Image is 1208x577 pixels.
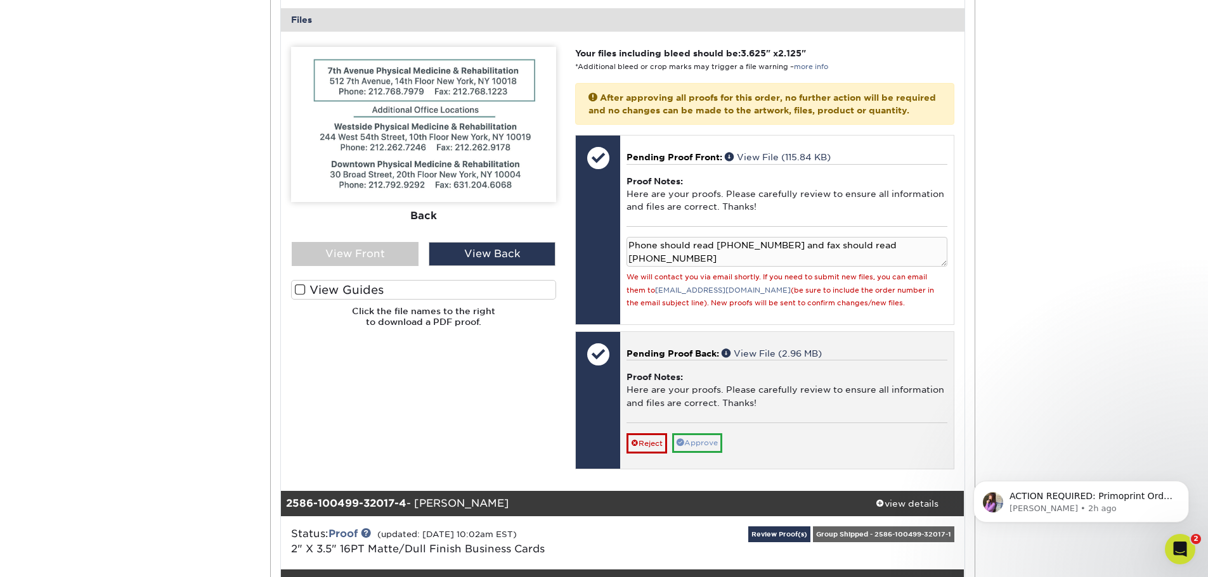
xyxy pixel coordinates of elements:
[627,433,667,453] a: Reject
[850,497,964,510] div: view details
[672,433,722,453] a: Approve
[627,372,683,382] strong: Proof Notes:
[291,543,545,555] a: 2" X 3.5" 16PT Matte/Dull Finish Business Cards
[281,491,850,516] div: - [PERSON_NAME]
[627,164,947,227] div: Here are your proofs. Please carefully review to ensure all information and files are correct. Th...
[627,360,947,422] div: Here are your proofs. Please carefully review to ensure all information and files are correct. Th...
[291,201,556,229] div: Back
[954,454,1208,543] iframe: Intercom notifications message
[291,306,556,337] h6: Click the file names to the right to download a PDF proof.
[627,152,722,162] span: Pending Proof Front:
[281,8,964,31] div: Files
[655,286,791,295] a: [EMAIL_ADDRESS][DOMAIN_NAME]
[627,273,934,307] small: We will contact you via email shortly. If you need to submit new files, you can email them to (be...
[778,48,802,58] span: 2.125
[286,497,406,509] strong: 2586-100499-32017-4
[3,538,108,573] iframe: Google Customer Reviews
[813,526,954,542] div: Group Shipped - 2586-100499-32017-1
[328,528,358,540] a: Proof
[291,280,556,300] label: View Guides
[725,152,831,162] a: View File (115.84 KB)
[282,526,736,557] div: Status:
[722,348,822,358] a: View File (2.96 MB)
[377,529,517,539] small: (updated: [DATE] 10:02am EST)
[627,176,683,186] strong: Proof Notes:
[588,92,936,115] strong: After approving all proofs for this order, no further action will be required and no changes can ...
[1191,534,1201,544] span: 2
[850,491,964,516] a: view details
[292,242,419,266] div: View Front
[1165,534,1195,564] iframe: Intercom live chat
[575,48,806,58] strong: Your files including bleed should be: " x "
[748,526,810,542] a: Review Proof(s)
[741,48,766,58] span: 3.625
[794,63,828,71] a: more info
[575,63,828,71] small: *Additional bleed or crop marks may trigger a file warning –
[627,348,719,358] span: Pending Proof Back:
[429,242,555,266] div: View Back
